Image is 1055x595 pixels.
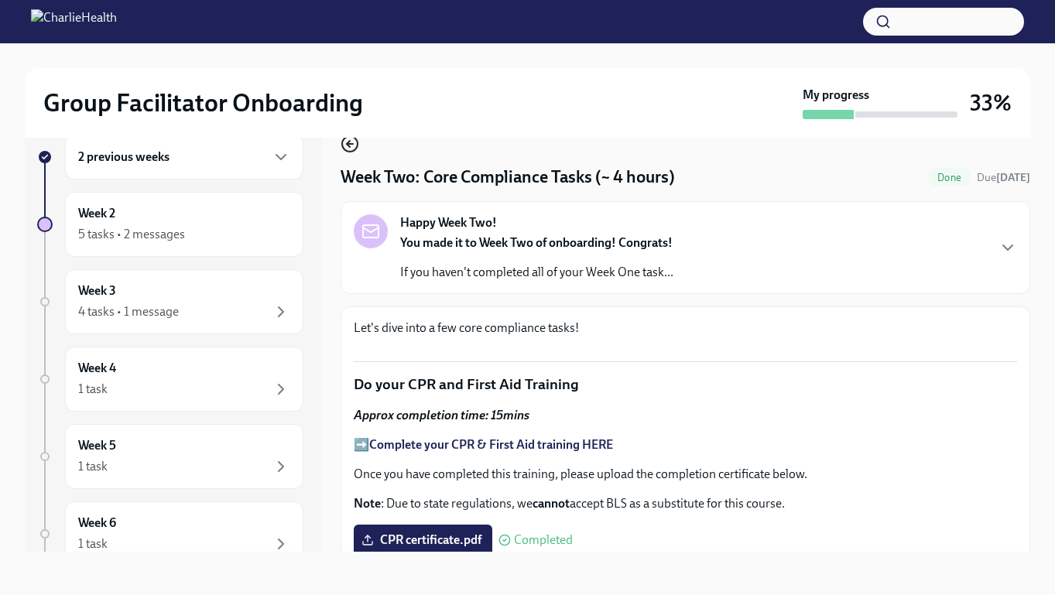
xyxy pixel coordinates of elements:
[354,495,1017,512] p: : Due to state regulations, we accept BLS as a substitute for this course.
[970,89,1012,117] h3: 33%
[37,347,303,412] a: Week 41 task
[31,9,117,34] img: CharlieHealth
[354,408,529,422] strong: Approx completion time: 15mins
[365,532,481,548] span: CPR certificate.pdf
[803,87,869,104] strong: My progress
[78,360,116,377] h6: Week 4
[78,381,108,398] div: 1 task
[977,171,1030,184] span: Due
[400,264,673,281] p: If you haven't completed all of your Week One task...
[78,226,185,243] div: 5 tasks • 2 messages
[354,436,1017,453] p: ➡️
[78,535,108,552] div: 1 task
[928,172,971,183] span: Done
[341,166,675,189] h4: Week Two: Core Compliance Tasks (~ 4 hours)
[78,437,116,454] h6: Week 5
[78,282,116,299] h6: Week 3
[369,437,613,452] a: Complete your CPR & First Aid training HERE
[37,424,303,489] a: Week 51 task
[78,515,116,532] h6: Week 6
[977,170,1030,185] span: September 29th, 2025 10:00
[37,269,303,334] a: Week 34 tasks • 1 message
[533,496,570,511] strong: cannot
[354,525,492,556] label: CPR certificate.pdf
[43,87,363,118] h2: Group Facilitator Onboarding
[354,374,1017,395] p: Do your CPR and First Aid Training
[354,466,1017,483] p: Once you have completed this training, please upload the completion certificate below.
[78,303,179,320] div: 4 tasks • 1 message
[354,496,381,511] strong: Note
[514,534,573,546] span: Completed
[65,135,303,180] div: 2 previous weeks
[37,192,303,257] a: Week 25 tasks • 2 messages
[400,235,673,250] strong: You made it to Week Two of onboarding! Congrats!
[78,149,170,166] h6: 2 previous weeks
[996,171,1030,184] strong: [DATE]
[400,214,497,231] strong: Happy Week Two!
[78,205,115,222] h6: Week 2
[78,458,108,475] div: 1 task
[37,501,303,566] a: Week 61 task
[354,320,1017,337] p: Let's dive into a few core compliance tasks!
